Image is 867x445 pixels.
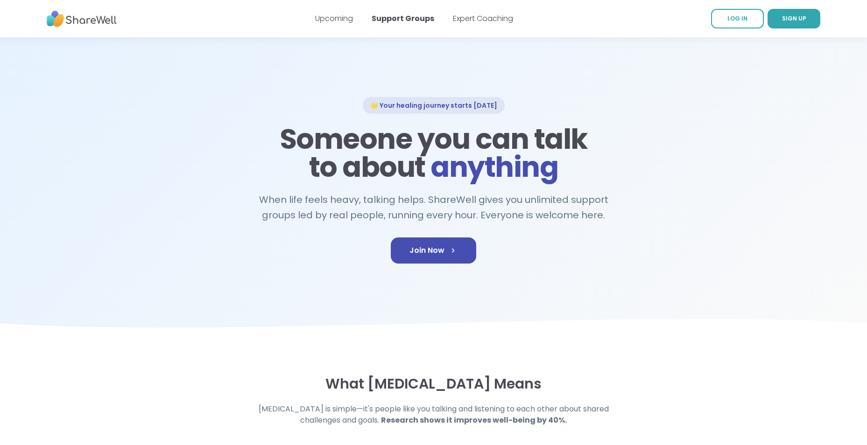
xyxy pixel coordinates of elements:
[453,13,513,24] a: Expert Coaching
[782,14,806,22] span: SIGN UP
[391,237,476,264] a: Join Now
[363,97,505,114] div: 🌟 Your healing journey starts [DATE]
[47,6,117,32] img: ShareWell Nav Logo
[277,125,591,181] h1: Someone you can talk to about
[409,245,458,256] span: Join Now
[225,375,643,392] h3: What [MEDICAL_DATA] Means
[430,147,558,187] span: anything
[315,13,353,24] a: Upcoming
[727,14,747,22] span: LOG IN
[711,9,764,28] a: LOG IN
[381,415,567,425] strong: Research shows it improves well-being by 40%.
[372,13,434,24] a: Support Groups
[254,192,613,222] h2: When life feels heavy, talking helps. ShareWell gives you unlimited support groups led by real pe...
[768,9,820,28] a: SIGN UP
[254,403,613,426] h4: [MEDICAL_DATA] is simple—it's people like you talking and listening to each other about shared ch...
